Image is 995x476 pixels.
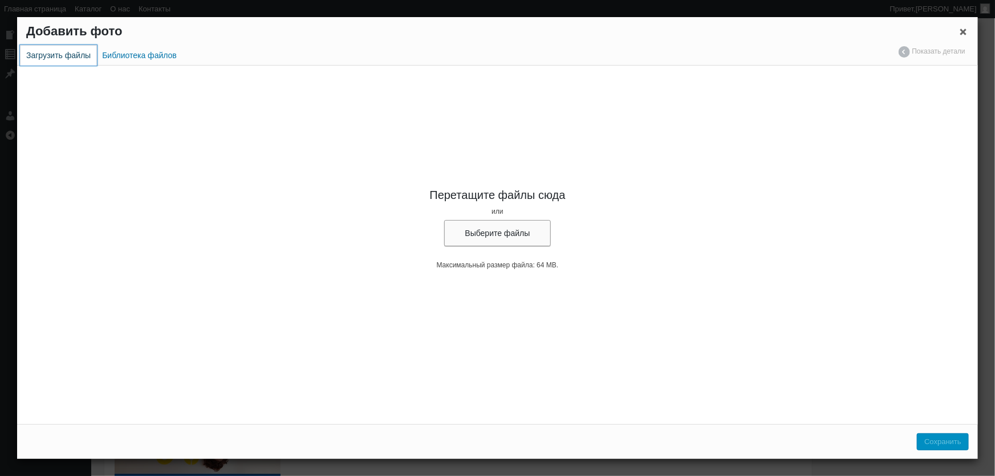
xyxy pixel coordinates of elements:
[917,433,969,450] button: Сохранить
[17,17,978,46] h1: Добавить фото
[17,206,978,217] p: или
[96,46,182,66] a: Библиотека файлов
[17,187,978,203] h2: Перетащите файлы сюда
[444,220,551,246] button: Выберите файлы
[17,260,978,270] p: Максимальный размер файла: 64 MB.
[6,15,687,29] p: 1977 год выпуска, цвет — голубой Цена — 2000 грн/ч+1 час подача Минимальный заказ 3 часа+1 час по...
[893,46,971,57] a: Показать детали
[20,45,97,66] a: Загрузить файлы
[899,46,965,58] span: Показать детали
